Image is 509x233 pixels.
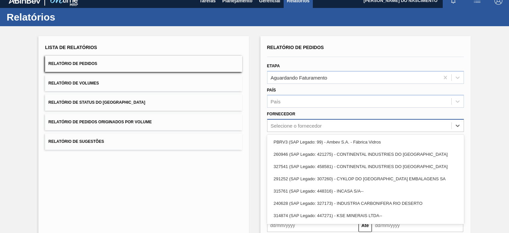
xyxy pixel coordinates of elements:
[267,88,276,92] label: País
[45,94,242,111] button: Relatório de Status do [GEOGRAPHIC_DATA]
[7,13,124,21] h1: Relatórios
[271,123,322,129] div: Selecione o fornecedor
[45,75,242,91] button: Relatório de Volumes
[48,81,99,86] span: Relatório de Volumes
[271,99,281,104] div: País
[267,219,359,232] input: dd/mm/yyyy
[271,75,327,80] div: Aguardando Faturamento
[267,209,464,222] div: 314874 (SAP Legado: 447271) - KSE MINERAIS LTDA--
[48,120,152,124] span: Relatório de Pedidos Originados por Volume
[267,185,464,197] div: 315761 (SAP Legado: 448316) - INCASA S/A--
[267,148,464,160] div: 260946 (SAP Legado: 421275) - CONTINENTAL INDUSTRIES DO [GEOGRAPHIC_DATA]
[267,136,464,148] div: PBRV3 (SAP Legado: 99) - Ambev S.A. - Fábrica Vidros
[45,114,242,130] button: Relatório de Pedidos Originados por Volume
[48,100,145,105] span: Relatório de Status do [GEOGRAPHIC_DATA]
[45,134,242,150] button: Relatório de Sugestões
[372,219,463,232] input: dd/mm/yyyy
[359,219,372,232] button: Até
[48,61,97,66] span: Relatório de Pedidos
[267,64,280,68] label: Etapa
[45,45,97,50] span: Lista de Relatórios
[267,173,464,185] div: 291252 (SAP Legado: 307260) - CYKLOP DO [GEOGRAPHIC_DATA] EMBALAGENS SA
[48,139,104,144] span: Relatório de Sugestões
[267,197,464,209] div: 240628 (SAP Legado: 327173) - INDUSTRIA CARBONIFERA RIO DESERTO
[45,56,242,72] button: Relatório de Pedidos
[267,45,324,50] span: Relatório de Pedidos
[267,160,464,173] div: 327541 (SAP Legado: 458581) - CONTINENTAL INDUSTRIES DO [GEOGRAPHIC_DATA]
[267,112,295,116] label: Fornecedor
